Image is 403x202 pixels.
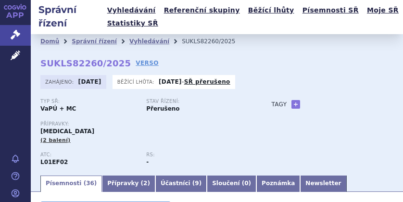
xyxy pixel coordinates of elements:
p: Typ SŘ: [40,99,137,104]
a: Sloučení (0) [207,176,256,192]
span: 2 [143,180,147,187]
a: Newsletter [300,176,346,192]
span: Zahájeno: [45,78,76,86]
p: ATC: [40,152,137,158]
a: Písemnosti SŘ [300,4,362,17]
strong: VaPÚ + MC [40,105,76,112]
p: Přípravky: [40,121,252,127]
strong: [DATE] [78,78,101,85]
h2: Správní řízení [31,3,104,30]
a: Moje SŘ [364,4,402,17]
strong: [DATE] [159,78,182,85]
p: RS: [146,152,242,158]
strong: Přerušeno [146,105,179,112]
a: SŘ přerušeno [184,78,230,85]
span: 36 [86,180,94,187]
span: 0 [244,180,248,187]
h3: Tagy [271,99,287,110]
p: Stav řízení: [146,99,242,104]
span: Běžící lhůta: [117,78,156,86]
li: SUKLS82260/2025 [182,34,248,49]
strong: RIBOCIKLIB [40,159,68,165]
a: Účastníci (9) [155,176,207,192]
a: Správní řízení [72,38,117,45]
a: Domů [40,38,59,45]
a: VERSO [136,58,159,68]
p: - [159,78,230,86]
span: [MEDICAL_DATA] [40,128,94,135]
strong: - [146,159,149,165]
a: Statistiky SŘ [104,17,161,30]
a: Vyhledávání [129,38,169,45]
a: + [291,100,300,109]
strong: SUKLS82260/2025 [40,58,131,68]
span: 9 [195,180,199,187]
a: Referenční skupiny [161,4,243,17]
a: Běžící lhůty [245,4,297,17]
a: Vyhledávání [104,4,159,17]
a: Přípravky (2) [102,176,155,192]
a: Poznámka [256,176,300,192]
span: (2 balení) [40,137,71,143]
a: Písemnosti (36) [40,176,102,192]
